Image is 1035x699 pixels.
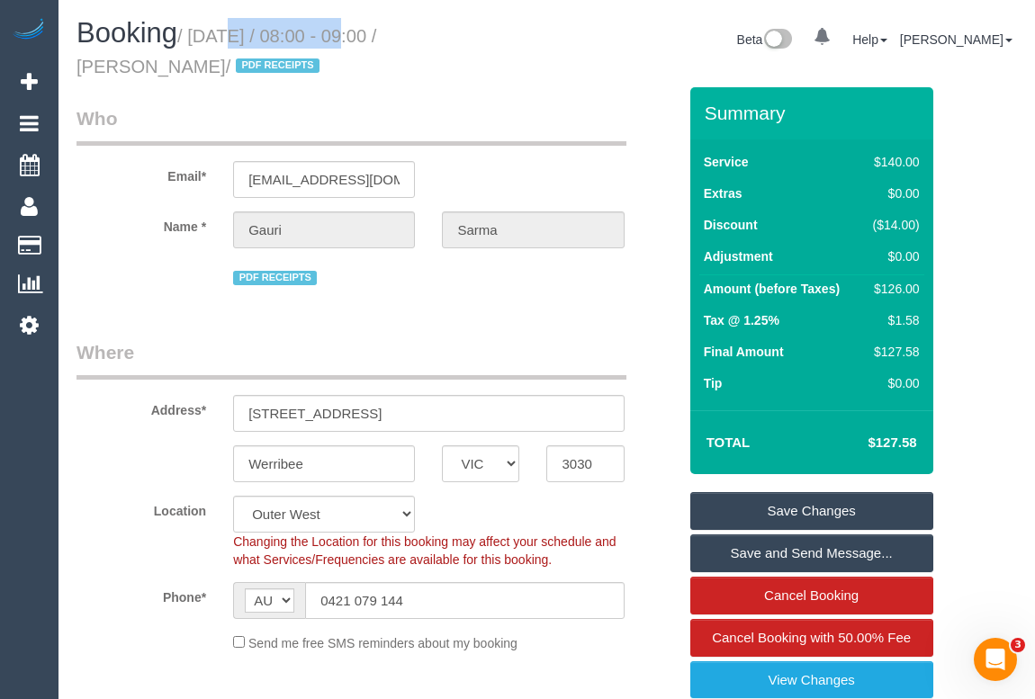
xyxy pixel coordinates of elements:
input: Phone* [305,582,624,619]
a: View Changes [690,661,933,699]
label: Address* [63,395,220,419]
span: / [226,57,325,76]
label: Final Amount [704,343,784,361]
h3: Summary [705,103,924,123]
input: First Name* [233,211,415,248]
input: Post Code* [546,445,624,482]
label: Location [63,496,220,520]
span: Booking [76,17,177,49]
small: / [DATE] / 08:00 - 09:00 / [PERSON_NAME] [76,26,376,76]
span: Cancel Booking with 50.00% Fee [712,630,911,645]
input: Email* [233,161,415,198]
label: Service [704,153,749,171]
label: Tax @ 1.25% [704,311,779,329]
div: ($14.00) [866,216,920,234]
div: $1.58 [866,311,920,329]
a: [PERSON_NAME] [900,32,1012,47]
label: Name * [63,211,220,236]
label: Tip [704,374,723,392]
label: Amount (before Taxes) [704,280,840,298]
img: Automaid Logo [11,18,47,43]
label: Discount [704,216,758,234]
label: Extras [704,184,742,202]
iframe: Intercom live chat [974,638,1017,681]
span: Changing the Location for this booking may affect your schedule and what Services/Frequencies are... [233,534,616,567]
a: Cancel Booking with 50.00% Fee [690,619,933,657]
strong: Total [706,435,751,450]
span: PDF RECEIPTS [233,271,317,285]
img: New interface [762,29,792,52]
div: $140.00 [866,153,920,171]
label: Adjustment [704,247,773,265]
input: Last Name* [442,211,624,248]
a: Save Changes [690,492,933,530]
div: $0.00 [866,374,920,392]
div: $126.00 [866,280,920,298]
a: Help [852,32,887,47]
span: 3 [1011,638,1025,652]
a: Beta [737,32,793,47]
h4: $127.58 [814,435,916,451]
div: $0.00 [866,247,920,265]
a: Save and Send Message... [690,534,933,572]
legend: Where [76,339,626,380]
label: Email* [63,161,220,185]
div: $0.00 [866,184,920,202]
legend: Who [76,105,626,146]
label: Phone* [63,582,220,606]
span: PDF RECEIPTS [236,58,319,73]
input: Suburb* [233,445,415,482]
div: $127.58 [866,343,920,361]
a: Cancel Booking [690,577,933,614]
span: Send me free SMS reminders about my booking [248,636,517,650]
